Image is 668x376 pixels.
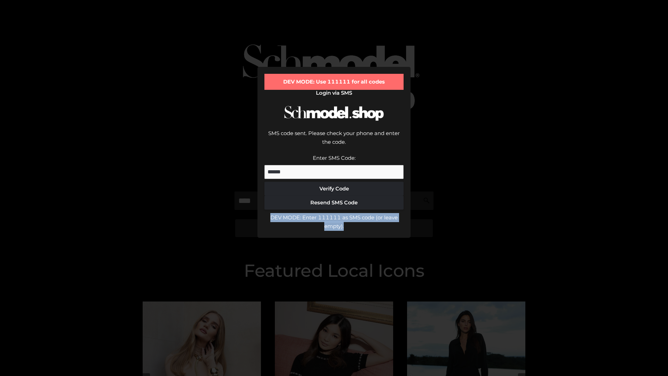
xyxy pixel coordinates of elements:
div: DEV MODE: Use 111111 for all codes [264,74,404,90]
img: Schmodel Logo [282,100,386,127]
button: Resend SMS Code [264,196,404,210]
label: Enter SMS Code: [313,155,356,161]
button: Verify Code [264,182,404,196]
h2: Login via SMS [264,90,404,96]
div: SMS code sent. Please check your phone and enter the code. [264,129,404,154]
div: DEV MODE: Enter 111111 as SMS code (or leave empty). [264,213,404,231]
